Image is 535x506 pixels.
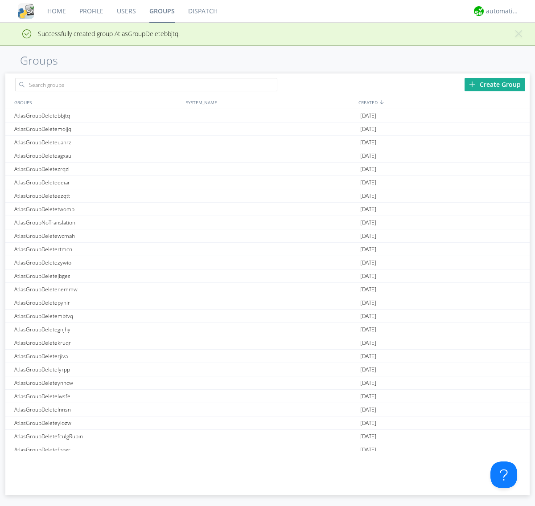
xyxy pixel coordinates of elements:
[12,189,184,202] div: AtlasGroupDeleteezqtt
[12,350,184,363] div: AtlasGroupDeleterjiva
[360,216,376,229] span: [DATE]
[5,403,530,416] a: AtlasGroupDeletelnnsn[DATE]
[7,29,180,38] span: Successfully created group AtlasGroupDeletebbjtq.
[360,256,376,269] span: [DATE]
[360,376,376,390] span: [DATE]
[360,430,376,443] span: [DATE]
[12,390,184,403] div: AtlasGroupDeletelwsfe
[360,390,376,403] span: [DATE]
[12,283,184,296] div: AtlasGroupDeletenemmw
[360,336,376,350] span: [DATE]
[5,243,530,256] a: AtlasGroupDeletertmcn[DATE]
[486,7,519,16] div: automation+atlas
[5,336,530,350] a: AtlasGroupDeletekruqr[DATE]
[360,443,376,457] span: [DATE]
[12,203,184,216] div: AtlasGroupDeletetwomp
[12,430,184,443] div: AtlasGroupDeletefculgRubin
[12,96,181,109] div: GROUPS
[12,336,184,349] div: AtlasGroupDeletekruqr
[5,163,530,176] a: AtlasGroupDeletezrqzl[DATE]
[360,189,376,203] span: [DATE]
[360,363,376,376] span: [DATE]
[360,283,376,296] span: [DATE]
[5,416,530,430] a: AtlasGroupDeleteyiozw[DATE]
[15,78,277,91] input: Search groups
[360,403,376,416] span: [DATE]
[12,310,184,322] div: AtlasGroupDeletembtvq
[5,350,530,363] a: AtlasGroupDeleterjiva[DATE]
[5,390,530,403] a: AtlasGroupDeletelwsfe[DATE]
[12,323,184,336] div: AtlasGroupDeletegnjhy
[12,149,184,162] div: AtlasGroupDeleteagxau
[12,376,184,389] div: AtlasGroupDeleteynncw
[12,243,184,256] div: AtlasGroupDeletertmcn
[5,430,530,443] a: AtlasGroupDeletefculgRubin[DATE]
[360,149,376,163] span: [DATE]
[12,163,184,175] div: AtlasGroupDeletezrqzl
[5,269,530,283] a: AtlasGroupDeletejbges[DATE]
[5,310,530,323] a: AtlasGroupDeletembtvq[DATE]
[360,176,376,189] span: [DATE]
[360,163,376,176] span: [DATE]
[360,136,376,149] span: [DATE]
[5,229,530,243] a: AtlasGroupDeletewcmah[DATE]
[360,310,376,323] span: [DATE]
[5,203,530,216] a: AtlasGroupDeletetwomp[DATE]
[12,269,184,282] div: AtlasGroupDeletejbges
[5,149,530,163] a: AtlasGroupDeleteagxau[DATE]
[12,256,184,269] div: AtlasGroupDeletezywio
[12,122,184,135] div: AtlasGroupDeletemojjq
[360,269,376,283] span: [DATE]
[5,256,530,269] a: AtlasGroupDeletezywio[DATE]
[360,203,376,216] span: [DATE]
[12,229,184,242] div: AtlasGroupDeletewcmah
[12,296,184,309] div: AtlasGroupDeletepynir
[360,416,376,430] span: [DATE]
[360,323,376,336] span: [DATE]
[18,3,34,19] img: cddb5a64eb264b2086981ab96f4c1ba7
[356,96,530,109] div: CREATED
[5,443,530,457] a: AtlasGroupDeletefbpxr[DATE]
[5,189,530,203] a: AtlasGroupDeleteezqtt[DATE]
[5,296,530,310] a: AtlasGroupDeletepynir[DATE]
[12,443,184,456] div: AtlasGroupDeletefbpxr
[490,461,517,488] iframe: Toggle Customer Support
[12,176,184,189] div: AtlasGroupDeleteeeiar
[465,78,525,91] div: Create Group
[5,109,530,122] a: AtlasGroupDeletebbjtq[DATE]
[12,109,184,122] div: AtlasGroupDeletebbjtq
[5,122,530,136] a: AtlasGroupDeletemojjq[DATE]
[12,416,184,429] div: AtlasGroupDeleteyiozw
[184,96,356,109] div: SYSTEM_NAME
[5,376,530,390] a: AtlasGroupDeleteynncw[DATE]
[12,403,184,416] div: AtlasGroupDeletelnnsn
[5,323,530,336] a: AtlasGroupDeletegnjhy[DATE]
[360,350,376,363] span: [DATE]
[360,109,376,122] span: [DATE]
[12,363,184,376] div: AtlasGroupDeletelyrpp
[12,136,184,149] div: AtlasGroupDeleteuanrz
[5,136,530,149] a: AtlasGroupDeleteuanrz[DATE]
[5,216,530,229] a: AtlasGroupNoTranslation[DATE]
[360,243,376,256] span: [DATE]
[360,296,376,310] span: [DATE]
[5,363,530,376] a: AtlasGroupDeletelyrpp[DATE]
[360,122,376,136] span: [DATE]
[360,229,376,243] span: [DATE]
[469,81,475,87] img: plus.svg
[5,283,530,296] a: AtlasGroupDeletenemmw[DATE]
[12,216,184,229] div: AtlasGroupNoTranslation
[474,6,484,16] img: d2d01cd9b4174d08988066c6d424eccd
[5,176,530,189] a: AtlasGroupDeleteeeiar[DATE]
